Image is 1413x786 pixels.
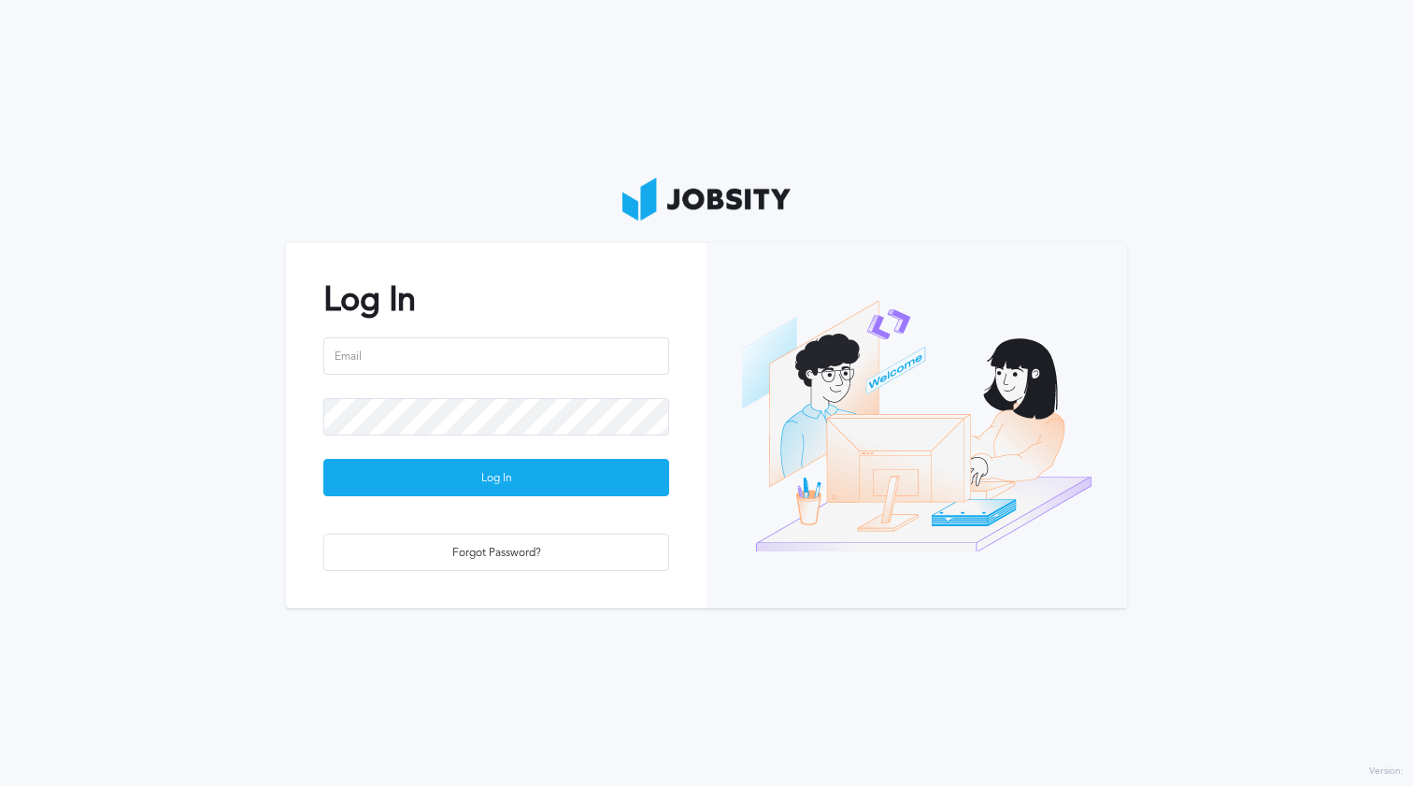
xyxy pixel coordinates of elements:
button: Log In [323,459,669,496]
button: Forgot Password? [323,534,669,571]
label: Version: [1369,766,1404,778]
div: Log In [324,460,668,497]
h2: Log In [323,280,669,319]
input: Email [323,337,669,375]
div: Forgot Password? [324,535,668,572]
